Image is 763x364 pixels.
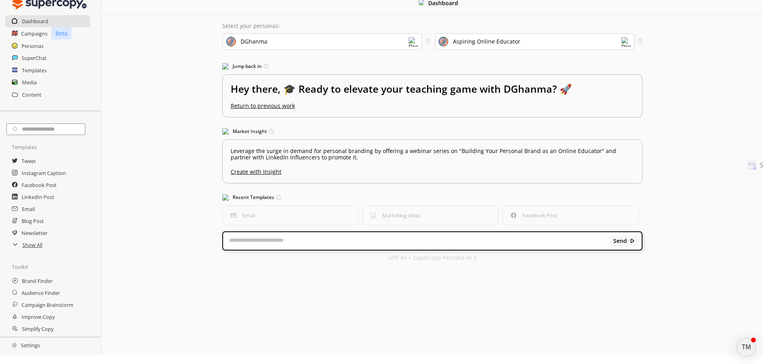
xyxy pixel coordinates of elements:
img: Close [12,343,17,348]
img: Audience Icon [439,37,448,46]
u: Return to previous work [231,102,295,109]
a: Tweet [22,155,36,167]
img: Tooltip Icon [425,38,430,43]
a: LinkedIn Post [22,191,54,203]
a: Campaign Brainstorm [22,299,73,311]
b: Send [613,238,627,244]
img: Email [231,213,236,218]
a: Blog Post [22,215,44,227]
button: Marketing IdeasMarketing Ideas [362,205,498,225]
a: Email [22,203,35,215]
a: Dashboard [22,15,48,27]
h3: Jump back in [222,60,643,72]
a: Newsletter [22,227,47,239]
h2: Hey there, 🎓 Ready to elevate your teaching game with DGhanma? 🚀 [231,83,635,103]
a: Show All [22,239,42,251]
img: Marketing Ideas [371,213,376,218]
img: Jump Back In [222,63,229,70]
h3: Market Insight [222,125,643,137]
u: Create with Insight [231,165,635,175]
img: Facebook Post [511,213,516,218]
a: Facebook Post [22,179,57,191]
img: Popular Templates [222,194,229,201]
a: Simplify Copy [22,323,53,335]
button: EmailEmail [222,205,358,225]
button: atlas-launcher [737,338,756,357]
a: Expand Copy [22,335,53,347]
img: Tooltip Icon [638,38,643,43]
a: Personas [22,40,43,52]
h3: Recent Templates [222,191,643,203]
img: Close [630,238,635,244]
img: Tooltip Icon [264,64,269,69]
button: Facebook PostFacebook Post [502,205,638,225]
p: GPT 4o + Supercopy Persona-AI 3 [388,255,476,261]
div: atlas-message-author-avatar [737,338,756,357]
a: Media [22,76,37,88]
a: Brand Finder [22,275,53,287]
img: Market Insight [222,128,229,135]
a: Content [22,89,42,101]
a: Campaigns [21,28,47,40]
a: Improve Copy [22,311,55,323]
p: Beta [51,27,71,40]
a: SuperChat [22,52,47,64]
img: Brand Icon [226,37,236,46]
img: Dropdown Icon [621,37,631,47]
p: Leverage the surge in demand for personal branding by offering a webinar series on "Building Your... [231,148,635,161]
a: Audience Finder [22,287,60,299]
a: Templates [22,64,47,76]
div: DGhanma [241,38,267,45]
a: Instagram Caption [22,167,66,179]
p: Select your personas: [222,23,643,29]
img: Tooltip Icon [269,129,274,134]
img: Tooltip Icon [276,195,281,200]
img: Dropdown Icon [409,37,418,47]
div: Aspiring Online Educator [453,38,520,45]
